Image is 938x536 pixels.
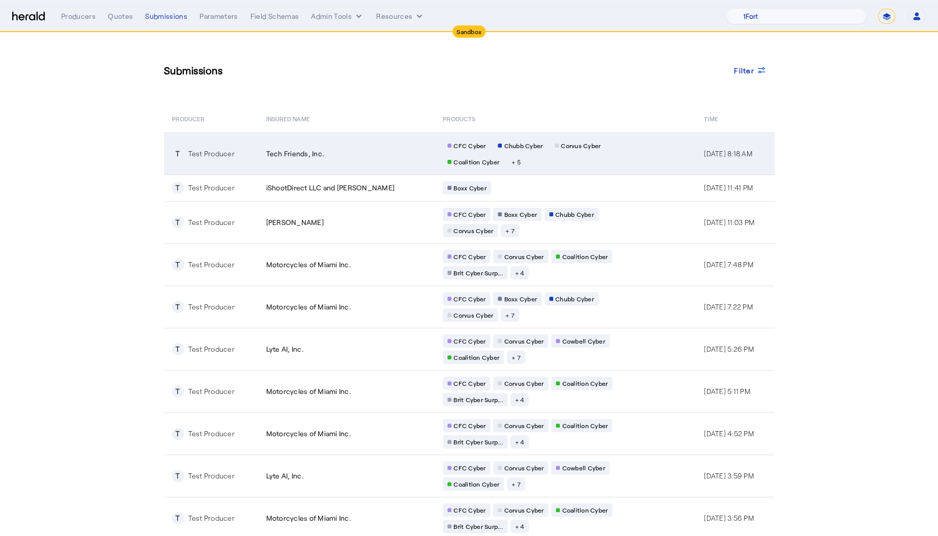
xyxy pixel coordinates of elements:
span: [DATE] 7:22 PM [704,302,753,311]
span: Brit Cyber Surp... [453,269,503,277]
span: Boxx Cyber [453,184,487,192]
span: + 7 [511,480,521,488]
div: Test Producer [188,386,235,397]
span: [DATE] 7:48 PM [704,260,753,269]
span: Corvus Cyber [453,227,493,235]
span: Corvus Cyber [504,421,544,430]
button: Filter [726,61,775,79]
span: Motorcycles of Miami Inc. [266,302,351,312]
div: Parameters [200,11,238,21]
span: Corvus Cyber [561,142,601,150]
span: [DATE] 11:03 PM [704,218,754,227]
span: + 4 [515,438,525,446]
div: Sandbox [452,25,486,38]
span: [DATE] 5:11 PM [704,387,750,396]
span: Motorcycles of Miami Inc. [266,429,351,439]
span: Chubb Cyber [555,210,594,218]
span: Chubb Cyber [555,295,594,303]
div: T [172,470,184,482]
span: [DATE] 8:18 AM [704,149,752,158]
span: Corvus Cyber [504,464,544,472]
div: T [172,182,184,194]
span: + 7 [505,311,515,319]
span: Time [704,113,718,123]
span: CFC Cyber [453,337,486,345]
span: [DATE] 11:41 PM [704,183,753,192]
span: [DATE] 3:56 PM [704,514,754,522]
span: PRODUCTS [443,113,475,123]
span: Brit Cyber Surp... [453,396,503,404]
span: Corvus Cyber [504,506,544,514]
span: Coalition Cyber [562,379,608,387]
div: Test Producer [188,513,235,523]
span: Corvus Cyber [504,252,544,261]
div: T [172,385,184,398]
span: CFC Cyber [453,252,486,261]
span: Coalition Cyber [453,353,499,361]
span: Motorcycles of Miami Inc. [266,386,351,397]
div: T [172,259,184,271]
span: + 5 [511,158,521,166]
div: Test Producer [188,344,235,354]
span: Corvus Cyber [504,337,544,345]
span: + 7 [511,353,521,361]
span: Coalition Cyber [562,252,608,261]
span: Boxx Cyber [504,295,537,303]
div: Quotes [108,11,133,21]
span: + 4 [515,269,525,277]
span: Tech Friends, Inc. [266,149,325,159]
div: Submissions [145,11,187,21]
div: Test Producer [188,149,235,159]
span: Motorcycles of Miami Inc. [266,513,351,523]
div: T [172,512,184,524]
span: CFC Cyber [453,464,486,472]
span: Cowbell Cyber [562,337,605,345]
span: Coalition Cyber [562,506,608,514]
div: T [172,148,184,160]
div: T [172,343,184,355]
span: CFC Cyber [453,379,486,387]
div: Field Schemas [250,11,299,21]
div: Test Producer [188,429,235,439]
span: Lyte AI, Inc. [266,344,304,354]
span: [DATE] 4:52 PM [704,429,754,438]
span: Chubb Cyber [504,142,543,150]
span: + 4 [515,522,525,530]
div: T [172,216,184,229]
span: Lyte AI, Inc. [266,471,304,481]
div: Test Producer [188,217,235,228]
span: [DATE] 3:59 PM [704,471,754,480]
span: CFC Cyber [453,421,486,430]
div: T [172,301,184,313]
span: Filter [734,65,754,76]
span: PRODUCER [172,113,205,123]
button: internal dropdown menu [311,11,364,21]
span: Coalition Cyber [562,421,608,430]
span: CFC Cyber [453,210,486,218]
div: Test Producer [188,260,235,270]
span: CFC Cyber [453,295,486,303]
div: T [172,428,184,440]
span: [PERSON_NAME] [266,217,324,228]
h3: Submissions [164,63,223,77]
button: Resources dropdown menu [376,11,424,21]
span: Brit Cyber Surp... [453,522,503,530]
span: [DATE] 5:26 PM [704,345,754,353]
span: Insured Name [266,113,310,123]
span: iShootDirect LLC and [PERSON_NAME] [266,183,395,193]
span: Coalition Cyber [453,480,499,488]
span: Motorcycles of Miami Inc. [266,260,351,270]
span: CFC Cyber [453,506,486,514]
div: Test Producer [188,183,235,193]
span: Boxx Cyber [504,210,537,218]
span: Brit Cyber Surp... [453,438,503,446]
div: Test Producer [188,471,235,481]
span: Corvus Cyber [504,379,544,387]
span: Coalition Cyber [453,158,499,166]
span: Cowbell Cyber [562,464,605,472]
span: CFC Cyber [453,142,486,150]
img: Herald Logo [12,12,45,21]
span: + 7 [505,227,515,235]
div: Test Producer [188,302,235,312]
div: Producers [61,11,96,21]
